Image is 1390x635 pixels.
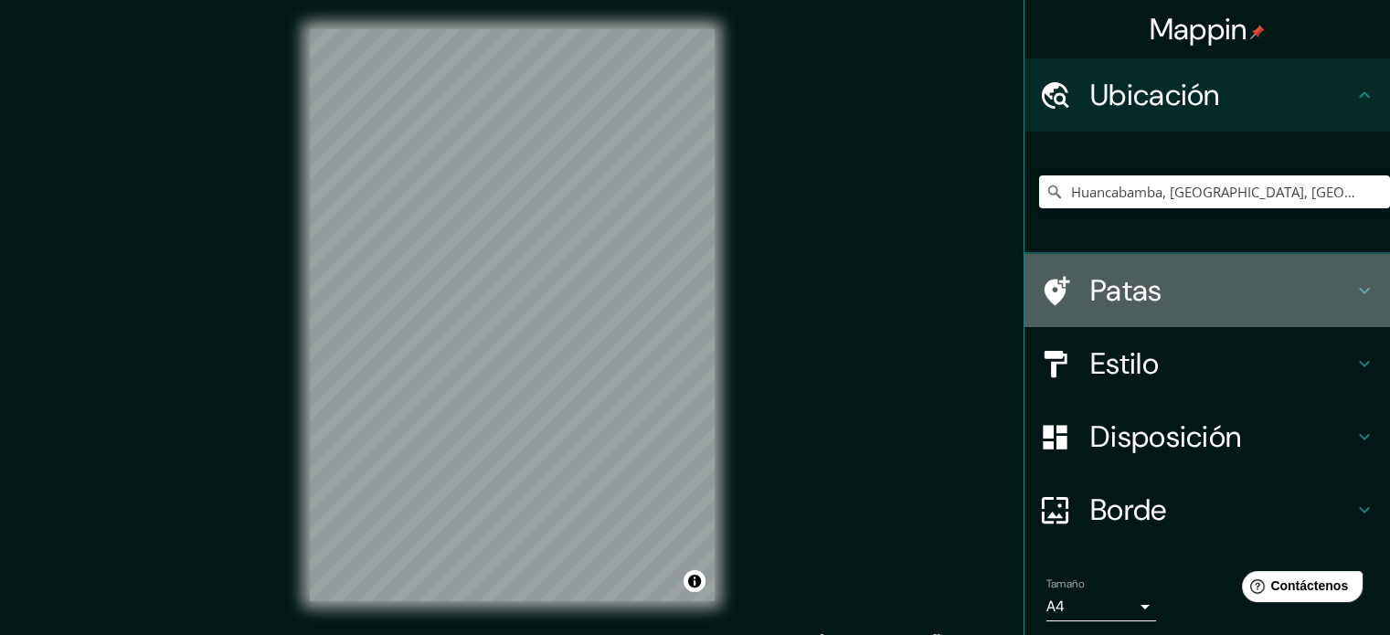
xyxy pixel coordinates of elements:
font: Patas [1090,271,1162,310]
img: pin-icon.png [1250,25,1265,39]
div: Patas [1024,254,1390,327]
font: Estilo [1090,344,1159,383]
div: Ubicación [1024,58,1390,132]
font: Ubicación [1090,76,1220,114]
iframe: Lanzador de widgets de ayuda [1227,564,1370,615]
button: Activar o desactivar atribución [684,570,706,592]
font: Disposición [1090,418,1241,456]
div: Borde [1024,473,1390,546]
div: Disposición [1024,400,1390,473]
input: Elige tu ciudad o zona [1039,175,1390,208]
font: Mappin [1150,10,1247,48]
div: A4 [1046,592,1156,621]
font: Tamaño [1046,577,1084,591]
canvas: Mapa [310,29,715,601]
font: Borde [1090,491,1167,529]
font: A4 [1046,597,1065,616]
div: Estilo [1024,327,1390,400]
